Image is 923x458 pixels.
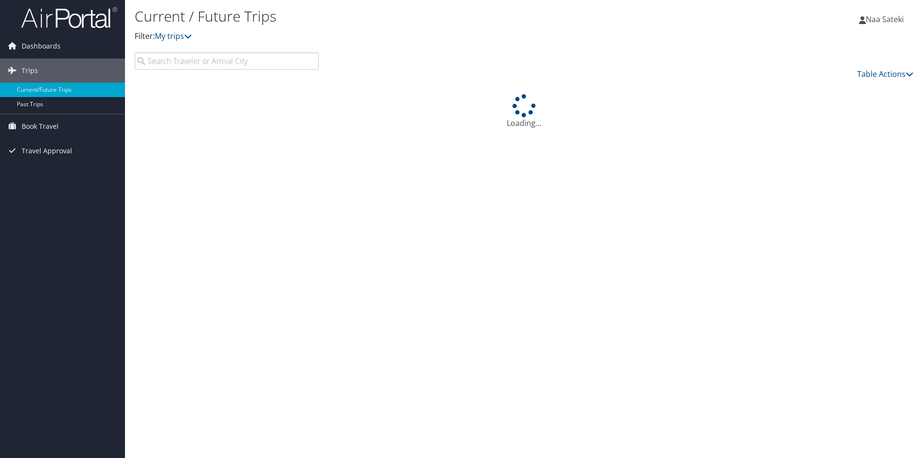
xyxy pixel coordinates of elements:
a: Naa Sateki [859,5,913,34]
p: Filter: [135,30,654,43]
a: Table Actions [857,69,913,79]
span: Naa Sateki [866,14,904,25]
span: Book Travel [22,114,59,138]
span: Trips [22,59,38,83]
a: My trips [155,31,192,41]
span: Travel Approval [22,139,72,163]
input: Search Traveler or Arrival City [135,52,319,70]
span: Dashboards [22,34,61,58]
div: Loading... [135,94,913,129]
h1: Current / Future Trips [135,6,654,26]
img: airportal-logo.png [21,6,117,29]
